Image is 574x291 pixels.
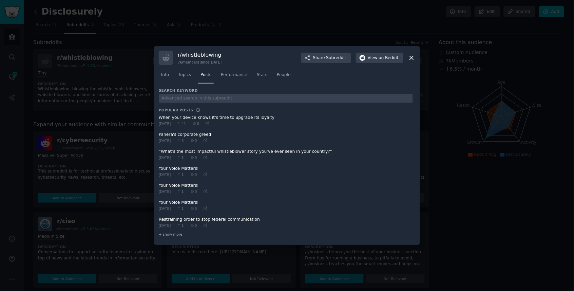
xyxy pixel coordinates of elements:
span: 1 [177,223,184,228]
span: · [199,171,201,178]
span: Info [161,72,169,78]
span: · [173,205,175,212]
span: 41 [177,121,186,126]
span: · [173,138,175,144]
span: · [199,138,201,144]
span: Share [313,55,346,61]
span: · [202,121,203,127]
input: Advanced search in this subreddit [159,94,413,103]
a: People [274,70,293,84]
span: · [186,138,188,144]
div: 76 members since [DATE] [178,60,222,65]
a: Stats [254,70,270,84]
span: · [173,121,175,127]
span: [DATE] [159,121,171,126]
span: 0 [192,121,199,126]
span: Posts [200,72,211,78]
span: · [173,188,175,195]
span: People [277,72,291,78]
h3: Search Keyword [159,88,198,93]
span: 0 [190,189,197,194]
span: · [199,205,201,212]
span: Performance [221,72,247,78]
span: · [199,188,201,195]
span: Topics [178,72,191,78]
span: · [186,222,188,229]
span: · [189,121,190,127]
span: [DATE] [159,189,171,194]
a: Performance [218,70,250,84]
span: View [368,55,399,61]
span: · [173,171,175,178]
span: 0 [190,223,197,228]
span: 3 [177,138,184,143]
a: Info [159,70,171,84]
h3: Popular Posts [159,108,193,112]
span: 0 [190,138,197,143]
span: · [173,222,175,229]
a: Topics [176,70,193,84]
span: 1 [177,189,184,194]
a: Posts [198,70,214,84]
span: 0 [190,155,197,160]
button: ShareSubreddit [301,53,351,63]
span: [DATE] [159,155,171,160]
span: [DATE] [159,223,171,228]
span: Stats [257,72,267,78]
span: [DATE] [159,172,171,177]
span: · [199,222,201,229]
span: 0 [190,172,197,177]
span: on Reddit [379,55,399,61]
span: 1 [177,206,184,211]
span: 1 [177,155,184,160]
span: + show more [159,232,183,237]
h3: r/ whistleblowing [178,51,222,58]
span: · [186,171,188,178]
button: Viewon Reddit [356,53,403,63]
span: · [199,154,201,161]
span: · [186,205,188,212]
span: [DATE] [159,206,171,211]
span: · [173,154,175,161]
span: · [186,154,188,161]
span: 0 [190,206,197,211]
span: [DATE] [159,138,171,143]
span: Subreddit [326,55,346,61]
span: 1 [177,172,184,177]
span: · [186,188,188,195]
